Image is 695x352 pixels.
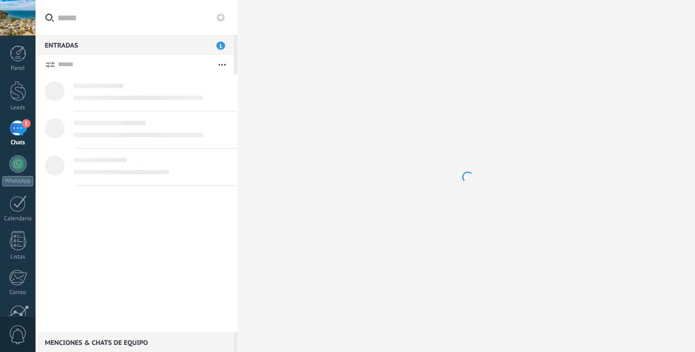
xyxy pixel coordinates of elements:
[36,35,234,55] div: Entradas
[2,104,34,112] div: Leads
[2,176,33,186] div: WhatsApp
[22,119,31,128] span: 1
[2,289,34,296] div: Correo
[2,215,34,222] div: Calendario
[216,42,225,50] span: 1
[2,65,34,72] div: Panel
[2,254,34,261] div: Listas
[36,332,234,352] div: Menciones & Chats de equipo
[2,139,34,146] div: Chats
